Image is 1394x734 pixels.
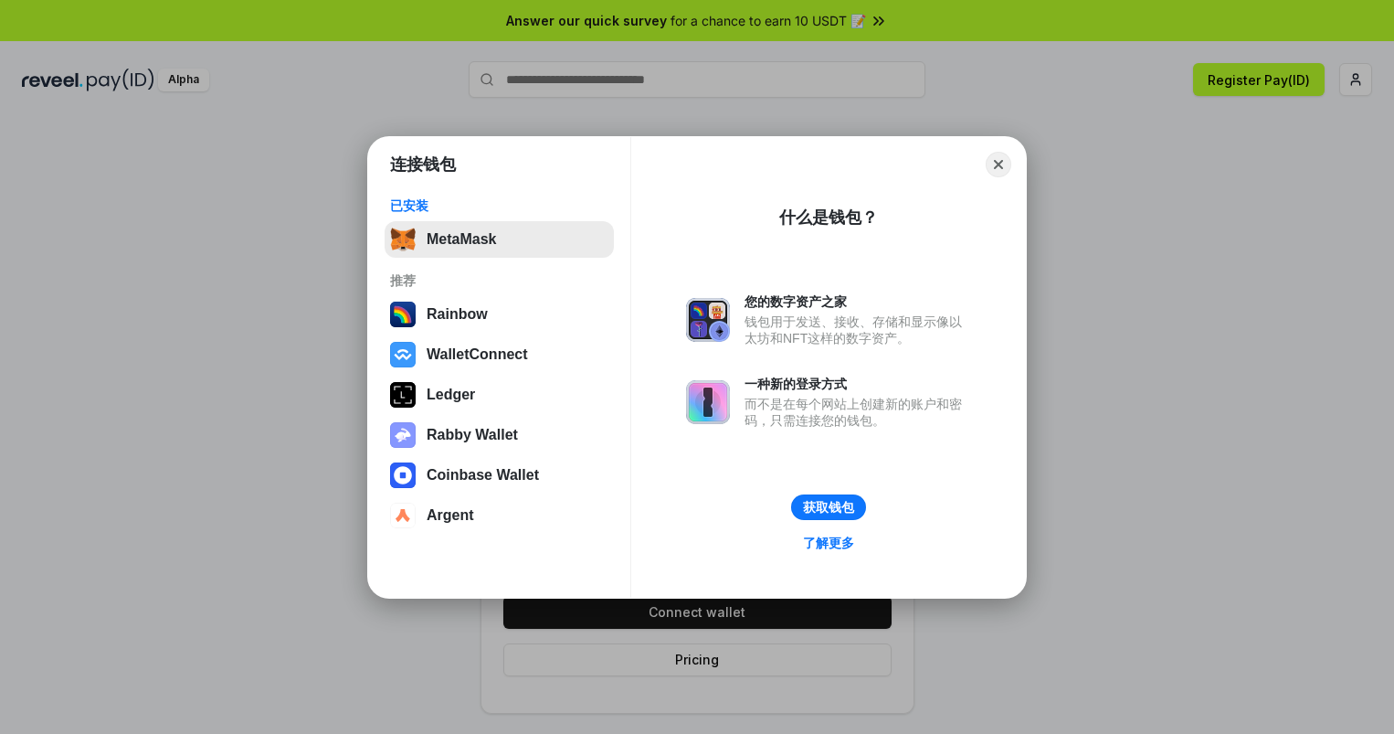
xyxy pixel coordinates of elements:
button: Ledger [385,377,614,413]
img: svg+xml,%3Csvg%20xmlns%3D%22http%3A%2F%2Fwww.w3.org%2F2000%2Fsvg%22%20fill%3D%22none%22%20viewBox... [390,422,416,448]
img: svg+xml,%3Csvg%20width%3D%2228%22%20height%3D%2228%22%20viewBox%3D%220%200%2028%2028%22%20fill%3D... [390,463,416,488]
div: 一种新的登录方式 [745,376,971,392]
div: WalletConnect [427,346,528,363]
button: 获取钱包 [791,495,866,520]
img: svg+xml,%3Csvg%20width%3D%22120%22%20height%3D%22120%22%20viewBox%3D%220%200%20120%20120%22%20fil... [390,302,416,327]
button: Rabby Wallet [385,417,614,453]
div: Rainbow [427,306,488,323]
div: Ledger [427,387,475,403]
img: svg+xml,%3Csvg%20width%3D%2228%22%20height%3D%2228%22%20viewBox%3D%220%200%2028%2028%22%20fill%3D... [390,503,416,528]
div: 您的数字资产之家 [745,293,971,310]
button: Close [986,152,1011,177]
img: svg+xml,%3Csvg%20fill%3D%22none%22%20height%3D%2233%22%20viewBox%3D%220%200%2035%2033%22%20width%... [390,227,416,252]
button: Coinbase Wallet [385,457,614,494]
img: svg+xml,%3Csvg%20xmlns%3D%22http%3A%2F%2Fwww.w3.org%2F2000%2Fsvg%22%20width%3D%2228%22%20height%3... [390,382,416,408]
div: 了解更多 [803,535,854,551]
div: MetaMask [427,231,496,248]
div: 已安装 [390,197,608,214]
img: svg+xml,%3Csvg%20xmlns%3D%22http%3A%2F%2Fwww.w3.org%2F2000%2Fsvg%22%20fill%3D%22none%22%20viewBox... [686,298,730,342]
div: Argent [427,507,474,524]
div: 钱包用于发送、接收、存储和显示像以太坊和NFT这样的数字资产。 [745,314,971,346]
a: 了解更多 [792,531,865,555]
h1: 连接钱包 [390,154,456,176]
button: Argent [385,497,614,534]
button: MetaMask [385,221,614,258]
div: Coinbase Wallet [427,467,539,484]
div: 而不是在每个网站上创建新的账户和密码，只需连接您的钱包。 [745,396,971,429]
div: 推荐 [390,272,608,289]
img: svg+xml,%3Csvg%20xmlns%3D%22http%3A%2F%2Fwww.w3.org%2F2000%2Fsvg%22%20fill%3D%22none%22%20viewBox... [686,380,730,424]
img: svg+xml,%3Csvg%20width%3D%2228%22%20height%3D%2228%22%20viewBox%3D%220%200%2028%2028%22%20fill%3D... [390,342,416,367]
button: Rainbow [385,296,614,333]
div: 什么是钱包？ [779,207,878,229]
button: WalletConnect [385,336,614,373]
div: Rabby Wallet [427,427,518,443]
div: 获取钱包 [803,499,854,516]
